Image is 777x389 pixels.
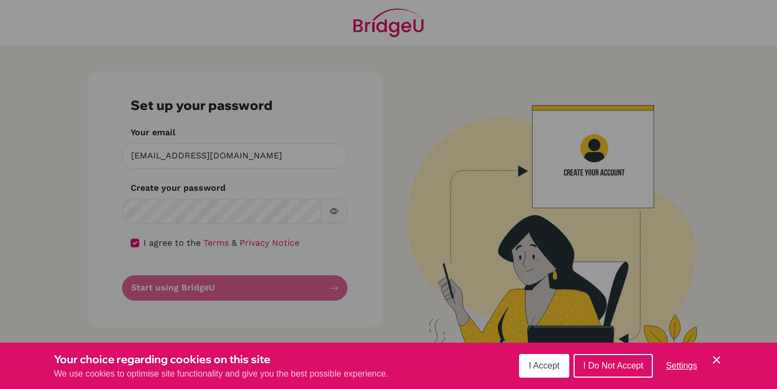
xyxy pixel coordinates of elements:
[710,353,723,366] button: Save and close
[529,361,560,370] span: I Accept
[657,355,706,377] button: Settings
[54,367,388,380] p: We use cookies to optimise site functionality and give you the best possible experience.
[666,361,697,370] span: Settings
[54,351,388,367] h3: Your choice regarding cookies on this site
[583,361,643,370] span: I Do Not Accept
[574,354,653,378] button: I Do Not Accept
[519,354,569,378] button: I Accept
